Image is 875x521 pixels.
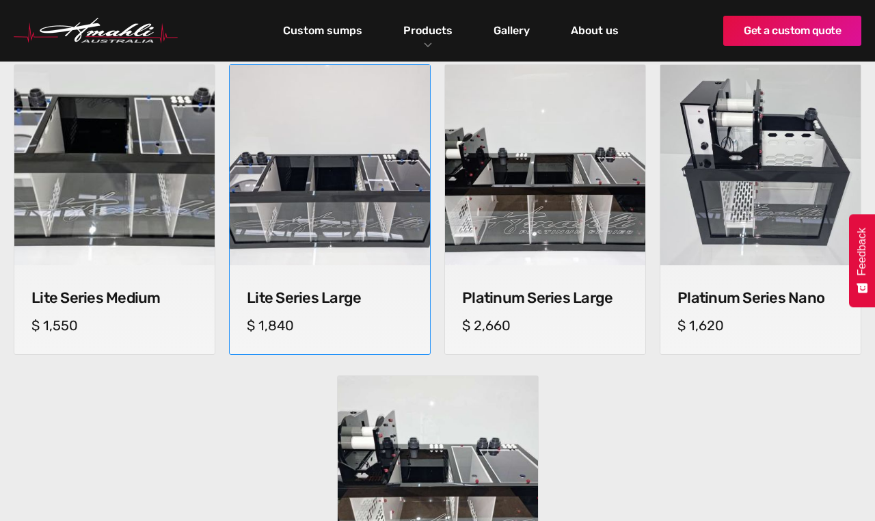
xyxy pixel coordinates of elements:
[14,65,215,265] img: Lite Series Medium
[849,214,875,307] button: Feedback - Show survey
[462,289,628,307] h4: Platinum Series Large
[14,64,215,355] a: Lite Series MediumLite Series MediumLite Series Medium$ 1,550
[14,18,178,44] img: Hmahli Australia Logo
[660,64,861,355] a: Platinum Series NanoPlatinum Series NanoPlatinum Series Nano$ 1,620
[677,317,844,334] h5: $ 1,620
[31,317,198,334] h5: $ 1,550
[400,21,456,40] a: Products
[444,64,646,355] a: Platinum Series LargePlatinum Series LargePlatinum Series Large$ 2,660
[462,317,628,334] h5: $ 2,660
[230,65,430,265] img: Lite Series Large
[31,289,198,307] h4: Lite Series Medium
[247,317,413,334] h5: $ 1,840
[229,64,431,355] a: Lite Series LargeLite Series LargeLite Series Large$ 1,840
[677,289,844,307] h4: Platinum Series Nano
[490,19,533,42] a: Gallery
[660,65,861,265] img: Platinum Series Nano
[723,16,861,46] a: Get a custom quote
[567,19,622,42] a: About us
[445,65,645,265] img: Platinum Series Large
[247,289,413,307] h4: Lite Series Large
[856,228,868,276] span: Feedback
[280,19,366,42] a: Custom sumps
